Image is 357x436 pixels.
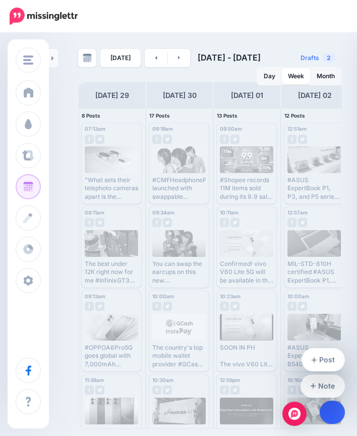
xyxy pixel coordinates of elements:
div: The country's top mobile wallet provider #GCash, announced that it will be using InstaPay for cas... [152,344,206,368]
div: Confirmed! vivo V60 Lite 5G will be available in the [GEOGRAPHIC_DATA] soon. Read here: [URL][DOM... [220,260,273,285]
span: 10:23am [220,293,241,299]
img: twitter-grey-square.png [95,302,104,311]
img: Missinglettr [10,8,78,25]
span: 10:00am [287,293,309,299]
span: 10:10am [287,377,308,383]
a: [DATE] [100,49,141,67]
div: "What sets their telephoto cameras apart is the industry-first telephoto flash, the brightest in ... [85,176,138,201]
span: 17 Posts [149,113,170,119]
img: twitter-grey-square.png [230,386,240,395]
div: SOON IN PH The vivo V60 Lite is expected to feature the 4nm MediaTek Dimensity 7360 Turbo SoC and... [220,344,273,368]
span: 09:50am [220,126,242,132]
div: #Shopee records 11M items sold during its 9.9 sale with the help of livestream and affiliate netw... [220,176,273,201]
a: Day [258,68,281,84]
div: You can swap the earcups on this new #CMFHeadphonePro. Read here: [URL][DOMAIN_NAME] [152,260,206,285]
span: 11:38am [85,377,104,383]
div: #OPPOA6Pro5G goes global with 7,000mAh battery, ultra-tough build, Dimensity 7300. Read here: [UR... [85,344,138,368]
img: facebook-grey-square.png [220,302,229,311]
img: facebook-grey-square.png [220,218,229,227]
a: Post [302,348,345,371]
div: Open Intercom Messenger [282,402,307,426]
a: Month [311,68,341,84]
img: menu.png [23,56,33,65]
img: facebook-grey-square.png [152,302,161,311]
img: twitter-grey-square.png [298,302,307,311]
img: twitter-grey-square.png [163,218,172,227]
img: facebook-grey-square.png [287,218,296,227]
img: twitter-grey-square.png [230,218,240,227]
img: facebook-grey-square.png [85,218,94,227]
span: Drafts [301,55,319,61]
img: twitter-grey-square.png [298,135,307,144]
h4: [DATE] 01 [231,89,263,101]
span: 10:11am [220,209,239,215]
img: twitter-grey-square.png [230,135,240,144]
img: facebook-grey-square.png [152,218,161,227]
span: 12:56pm [220,377,240,383]
div: #ASUS ExpertBook P1, P3, and P5 series of Co-Pilot laptops arrive in the [GEOGRAPHIC_DATA] Read h... [287,176,341,201]
img: facebook-grey-square.png [220,135,229,144]
img: facebook-grey-square.png [85,386,94,395]
img: twitter-grey-square.png [95,218,104,227]
span: 09:19am [152,126,173,132]
img: twitter-grey-square.png [298,386,307,395]
span: 13 Posts [217,113,237,119]
h4: [DATE] 30 [163,89,197,101]
span: 12 Posts [284,113,305,119]
span: 07:13am [85,126,105,132]
span: 09:34am [152,209,174,215]
img: facebook-grey-square.png [152,386,161,395]
img: twitter-grey-square.png [95,135,104,144]
div: The best under 12K right now for me #InfinixGT30 Read here: [URL][DOMAIN_NAME] [85,260,138,285]
div: #ASUS ExpertBook B5405 and B5605 drop-resistant and spill-resistant laptops are now official in P... [287,344,341,368]
img: twitter-grey-square.png [163,302,172,311]
span: 10:30am [152,377,173,383]
span: 8 Posts [82,113,100,119]
span: 08:11am [85,209,104,215]
img: facebook-grey-square.png [287,302,296,311]
div: #CMFHeadphonePro launched with swappable earcups, 40mm drivers, ANC, and LDAC. Read here: [URL][D... [152,176,206,201]
span: [DATE] - [DATE] [198,52,261,63]
a: Note [301,374,345,398]
h4: [DATE] 29 [95,89,129,101]
img: calendar-grey-darker.png [83,53,92,63]
img: twitter-grey-square.png [298,218,307,227]
span: 09:13am [85,293,105,299]
span: 10:00am [152,293,174,299]
img: facebook-grey-square.png [287,135,296,144]
img: facebook-grey-square.png [152,135,161,144]
img: facebook-grey-square.png [287,386,296,395]
img: twitter-grey-square.png [230,302,240,311]
span: 2 [322,53,336,63]
a: Drafts2 [294,49,342,67]
img: facebook-grey-square.png [220,386,229,395]
span: 12:51am [287,126,307,132]
img: twitter-grey-square.png [163,386,172,395]
img: facebook-grey-square.png [85,302,94,311]
img: twitter-grey-square.png [95,386,104,395]
div: MIL-STD-810H certified #ASUS ExpertBook P1, P3, and P5 series laptops arrive in the [GEOGRAPHIC_D... [287,260,341,285]
span: 12:57am [287,209,308,215]
h4: [DATE] 02 [298,89,332,101]
img: facebook-grey-square.png [85,135,94,144]
img: twitter-grey-square.png [163,135,172,144]
a: Week [282,68,310,84]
